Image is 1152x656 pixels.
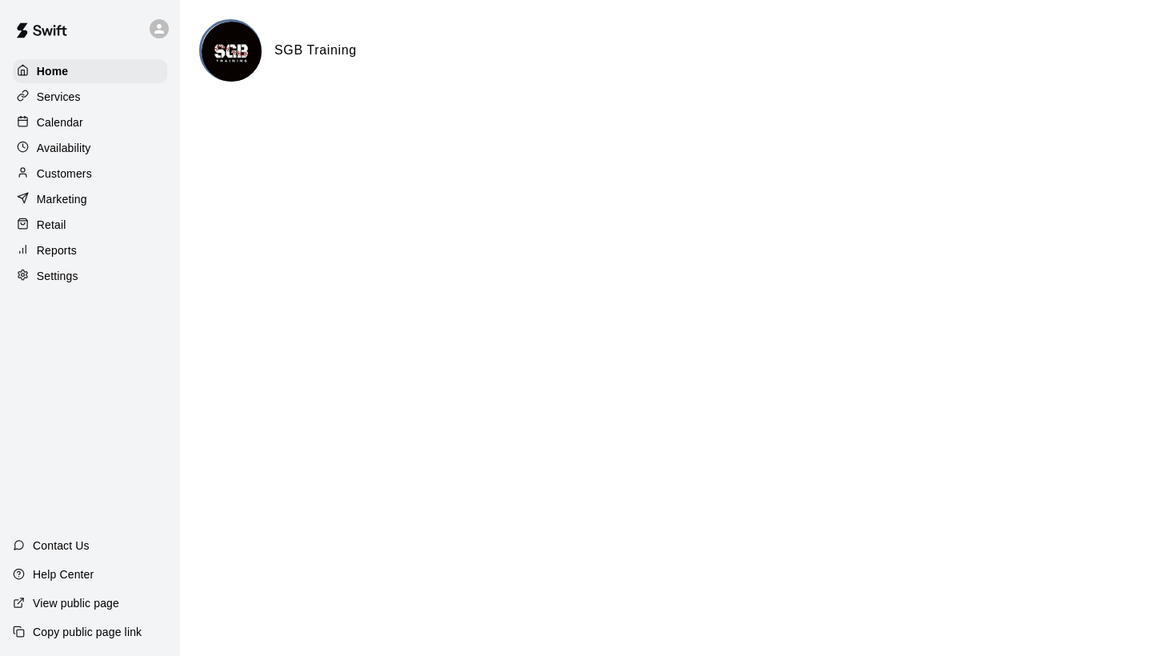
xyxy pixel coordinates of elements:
[37,89,81,105] p: Services
[13,85,167,109] a: Services
[37,166,92,182] p: Customers
[13,264,167,288] a: Settings
[37,217,66,233] p: Retail
[13,213,167,237] a: Retail
[33,595,119,611] p: View public page
[33,538,90,554] p: Contact Us
[37,191,87,207] p: Marketing
[13,162,167,186] a: Customers
[37,242,77,258] p: Reports
[33,624,142,640] p: Copy public page link
[274,40,357,61] h6: SGB Training
[13,187,167,211] a: Marketing
[37,114,83,130] p: Calendar
[37,140,91,156] p: Availability
[202,22,262,82] img: SGB Training logo
[13,110,167,134] a: Calendar
[13,136,167,160] a: Availability
[33,566,94,582] p: Help Center
[13,59,167,83] a: Home
[13,238,167,262] a: Reports
[37,63,69,79] p: Home
[37,268,78,284] p: Settings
